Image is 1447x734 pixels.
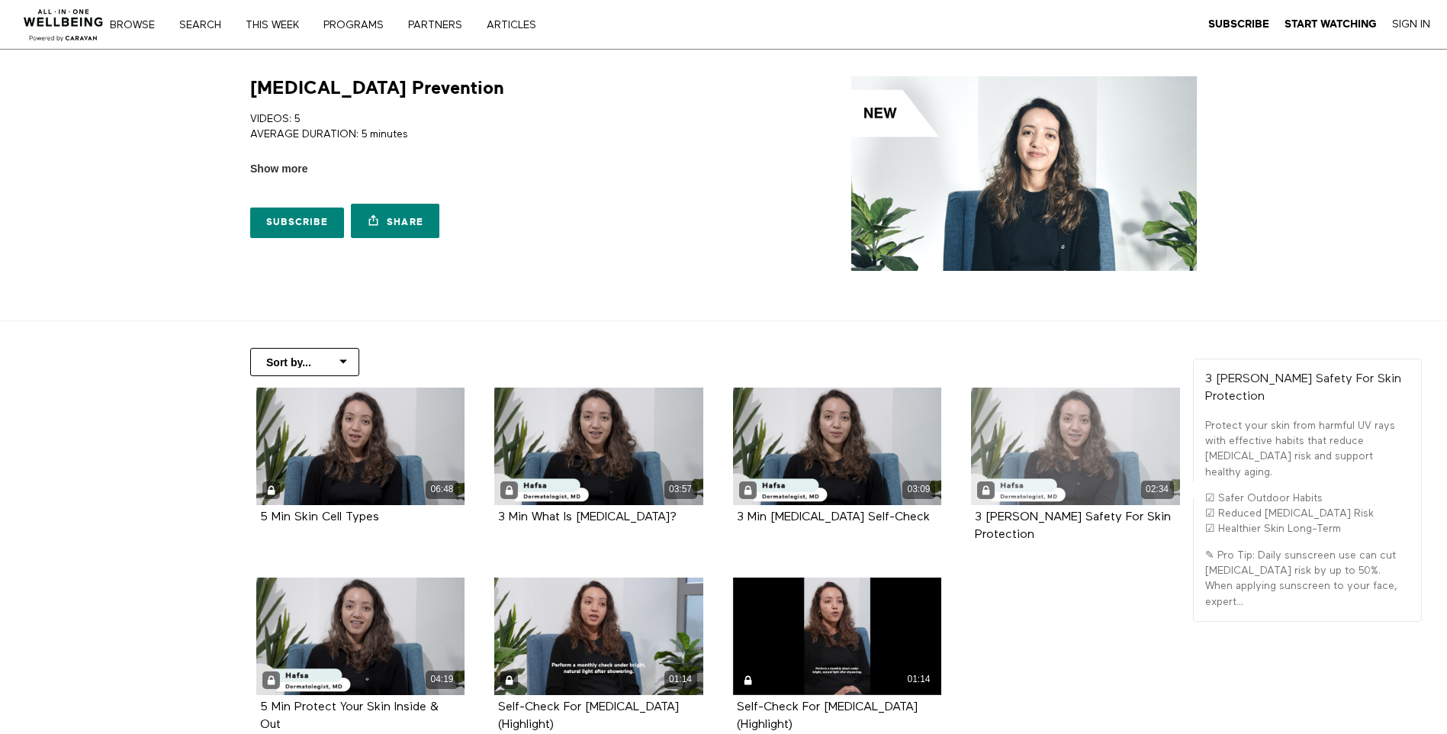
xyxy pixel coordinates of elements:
[733,388,942,505] a: 3 Min Skin Cancer Self-Check 03:09
[260,511,379,523] strong: 5 Min Skin Cell Types
[902,671,935,688] div: 01:14
[250,111,718,143] p: VIDEOS: 5 AVERAGE DURATION: 5 minutes
[1208,18,1269,30] strong: Subscribe
[351,204,439,238] a: Share
[174,20,237,31] a: Search
[494,578,703,695] a: Self-Check For Skin Cancer (Highlight) 01:14
[426,481,458,498] div: 06:48
[902,481,935,498] div: 03:09
[105,20,171,31] a: Browse
[498,701,679,730] a: Self-Check For [MEDICAL_DATA] (Highlight)
[250,76,504,100] h1: [MEDICAL_DATA] Prevention
[737,701,918,730] a: Self-Check For [MEDICAL_DATA] (Highlight)
[1141,481,1174,498] div: 02:34
[260,701,439,730] a: 5 Min Protect Your Skin Inside & Out
[975,511,1171,541] strong: 3 Min Sun Safety For Skin Protection
[1285,18,1377,30] strong: Start Watching
[318,20,400,31] a: PROGRAMS
[1205,373,1401,403] strong: 3 [PERSON_NAME] Safety For Skin Protection
[498,511,677,523] a: 3 Min What Is [MEDICAL_DATA]?
[250,161,307,177] span: Show more
[971,388,1180,505] a: 3 Min Sun Safety For Skin Protection 02:34
[1208,18,1269,31] a: Subscribe
[481,20,552,31] a: ARTICLES
[1205,548,1410,610] p: ✎ Pro Tip: Daily sunscreen use can cut [MEDICAL_DATA] risk by up to 50%. When applying sunscreen ...
[256,388,465,505] a: 5 Min Skin Cell Types 06:48
[260,701,439,731] strong: 5 Min Protect Your Skin Inside & Out
[664,481,697,498] div: 03:57
[733,578,942,695] a: Self-Check For Skin Cancer (Highlight) 01:14
[121,17,568,32] nav: Primary
[737,511,930,523] strong: 3 Min Skin Cancer Self-Check
[260,511,379,523] a: 5 Min Skin Cell Types
[256,578,465,695] a: 5 Min Protect Your Skin Inside & Out 04:19
[1392,18,1430,31] a: Sign In
[1285,18,1377,31] a: Start Watching
[250,208,344,238] a: Subscribe
[737,511,930,523] a: 3 Min [MEDICAL_DATA] Self-Check
[664,671,697,688] div: 01:14
[737,701,918,731] strong: Self-Check For Skin Cancer (Highlight)
[403,20,478,31] a: PARTNERS
[975,511,1171,540] a: 3 [PERSON_NAME] Safety For Skin Protection
[426,671,458,688] div: 04:19
[494,388,703,505] a: 3 Min What Is Skin Cancer? 03:57
[498,511,677,523] strong: 3 Min What Is Skin Cancer?
[498,701,679,731] strong: Self-Check For Skin Cancer (Highlight)
[1205,418,1410,480] p: Protect your skin from harmful UV rays with effective habits that reduce [MEDICAL_DATA] risk and ...
[1205,491,1410,537] p: ☑ Safer Outdoor Habits ☑ Reduced [MEDICAL_DATA] Risk ☑ Healthier Skin Long-Term
[851,76,1197,271] img: Skin Cancer Prevention
[240,20,315,31] a: THIS WEEK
